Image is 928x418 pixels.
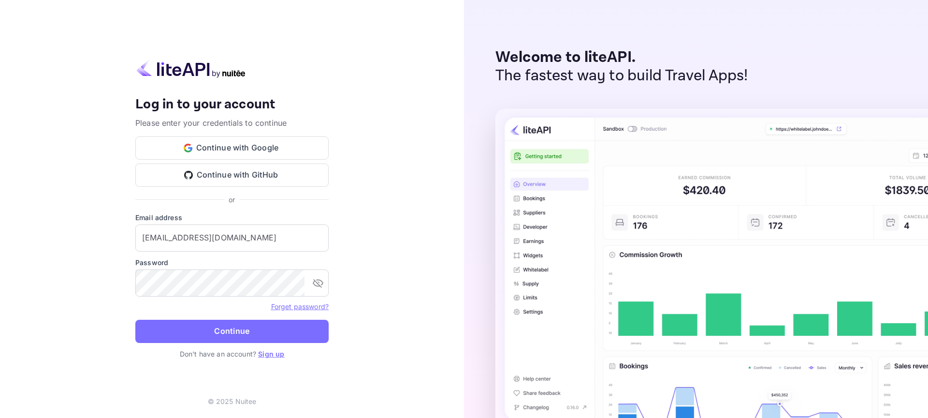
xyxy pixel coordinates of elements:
[135,164,329,187] button: Continue with GitHub
[135,212,329,223] label: Email address
[135,257,329,268] label: Password
[208,396,257,406] p: © 2025 Nuitee
[135,320,329,343] button: Continue
[135,96,329,113] h4: Log in to your account
[495,48,748,67] p: Welcome to liteAPI.
[271,302,329,311] a: Forget password?
[135,349,329,359] p: Don't have an account?
[258,350,284,358] a: Sign up
[271,301,329,311] a: Forget password?
[495,67,748,85] p: The fastest way to build Travel Apps!
[308,273,328,293] button: toggle password visibility
[135,117,329,129] p: Please enter your credentials to continue
[135,224,329,252] input: Enter your email address
[135,59,246,78] img: liteapi
[135,136,329,160] button: Continue with Google
[229,194,235,205] p: or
